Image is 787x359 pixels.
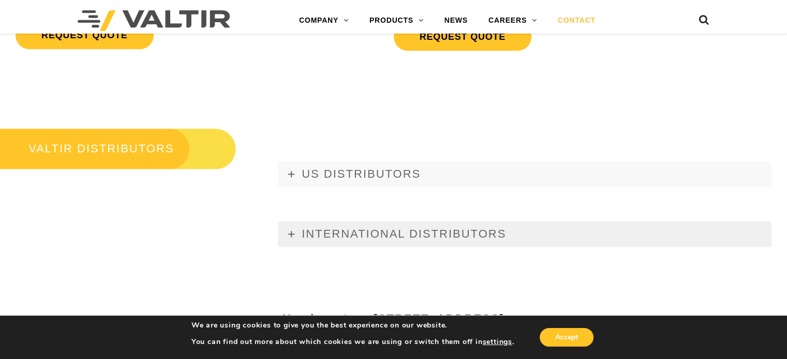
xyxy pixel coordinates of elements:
[302,167,421,180] span: US DISTRIBUTORS
[283,312,504,325] strong: Headquarters:
[16,21,153,49] a: REQUEST QUOTE
[478,10,547,31] a: CAREERS
[278,161,771,187] a: US DISTRIBUTORS
[278,221,771,247] a: INTERNATIONAL DISTRIBUTORS
[547,10,606,31] a: CONTACT
[302,227,506,240] span: INTERNATIONAL DISTRIBUTORS
[359,10,434,31] a: PRODUCTS
[289,10,359,31] a: COMPANY
[373,312,504,325] span: [STREET_ADDRESS]
[191,321,514,330] p: We are using cookies to give you the best experience on our website.
[78,10,230,31] img: Valtir
[191,337,514,347] p: You can find out more about which cookies we are using or switch them off in .
[540,328,593,347] button: Accept
[482,337,512,347] button: settings
[434,10,478,31] a: NEWS
[394,23,531,51] a: REQUEST QUOTE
